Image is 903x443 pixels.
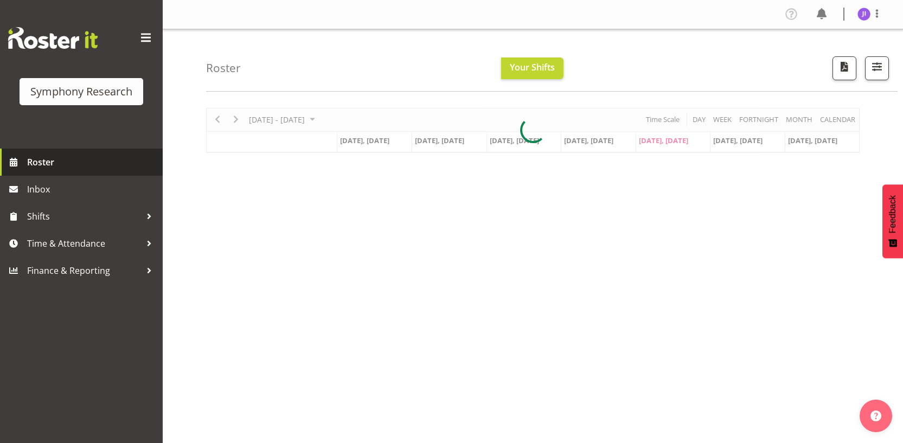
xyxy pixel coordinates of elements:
div: Symphony Research [30,84,132,100]
img: jonathan-isidoro5583.jpg [857,8,870,21]
img: Rosterit website logo [8,27,98,49]
span: Inbox [27,181,157,197]
span: Roster [27,154,157,170]
span: Time & Attendance [27,235,141,252]
span: Feedback [888,195,898,233]
h4: Roster [206,62,241,74]
span: Shifts [27,208,141,224]
button: Feedback - Show survey [882,184,903,258]
span: Finance & Reporting [27,262,141,279]
button: Filter Shifts [865,56,889,80]
button: Your Shifts [501,57,563,79]
button: Download a PDF of the roster according to the set date range. [832,56,856,80]
span: Your Shifts [510,61,555,73]
img: help-xxl-2.png [870,410,881,421]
